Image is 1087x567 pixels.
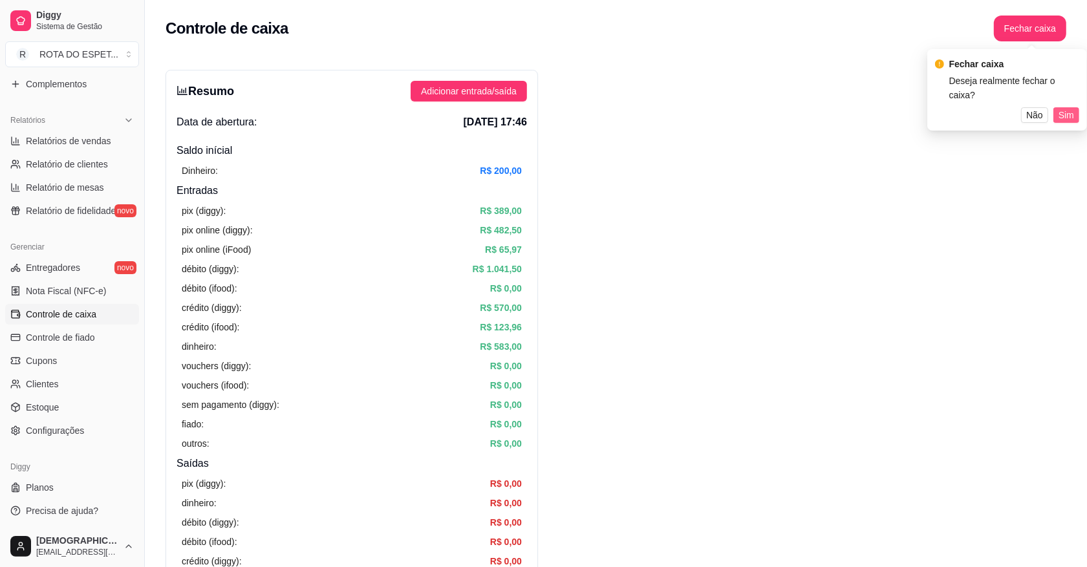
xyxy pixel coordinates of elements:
[1059,108,1074,122] span: Sim
[5,456,139,477] div: Diggy
[26,401,59,414] span: Estoque
[26,378,59,390] span: Clientes
[182,262,239,276] article: débito (diggy):
[490,281,522,295] article: R$ 0,00
[182,398,279,412] article: sem pagamento (diggy):
[36,547,118,557] span: [EMAIL_ADDRESS][DOMAIN_NAME]
[994,16,1066,41] button: Fechar caixa
[26,308,96,321] span: Controle de caixa
[182,417,204,431] article: fiado:
[480,204,522,218] article: R$ 389,00
[182,515,239,530] article: débito (diggy):
[480,301,522,315] article: R$ 570,00
[182,359,251,373] article: vouchers (diggy):
[26,424,84,437] span: Configurações
[26,261,80,274] span: Entregadores
[464,114,527,130] span: [DATE] 17:46
[485,242,522,257] article: R$ 65,97
[5,154,139,175] a: Relatório de clientes
[5,477,139,498] a: Planos
[480,223,522,237] article: R$ 482,50
[10,115,45,125] span: Relatórios
[490,535,522,549] article: R$ 0,00
[182,223,253,237] article: pix online (diggy):
[1021,107,1048,123] button: Não
[16,48,29,61] span: R
[5,41,139,67] button: Select a team
[5,350,139,371] a: Cupons
[182,301,242,315] article: crédito (diggy):
[5,531,139,562] button: [DEMOGRAPHIC_DATA][EMAIL_ADDRESS][DOMAIN_NAME]
[177,183,527,198] h4: Entradas
[5,327,139,348] a: Controle de fiado
[490,515,522,530] article: R$ 0,00
[421,84,517,98] span: Adicionar entrada/saída
[36,21,134,32] span: Sistema de Gestão
[26,354,57,367] span: Cupons
[182,378,249,392] article: vouchers (ifood):
[411,81,527,102] button: Adicionar entrada/saída
[182,204,226,218] article: pix (diggy):
[5,397,139,418] a: Estoque
[5,5,139,36] a: DiggySistema de Gestão
[5,374,139,394] a: Clientes
[5,281,139,301] a: Nota Fiscal (NFC-e)
[182,339,217,354] article: dinheiro:
[26,284,106,297] span: Nota Fiscal (NFC-e)
[26,204,116,217] span: Relatório de fidelidade
[5,500,139,521] a: Precisa de ajuda?
[490,398,522,412] article: R$ 0,00
[26,331,95,344] span: Controle de fiado
[490,359,522,373] article: R$ 0,00
[177,143,527,158] h4: Saldo inícial
[490,496,522,510] article: R$ 0,00
[182,164,218,178] article: Dinheiro:
[182,242,251,257] article: pix online (iFood)
[949,74,1079,102] div: Deseja realmente fechar o caixa?
[36,10,134,21] span: Diggy
[182,320,239,334] article: crédito (ifood):
[935,59,944,69] span: exclamation-circle
[166,18,288,39] h2: Controle de caixa
[182,496,217,510] article: dinheiro:
[490,436,522,451] article: R$ 0,00
[5,420,139,441] a: Configurações
[26,78,87,91] span: Complementos
[1026,108,1043,122] span: Não
[26,481,54,494] span: Planos
[182,476,226,491] article: pix (diggy):
[36,535,118,547] span: [DEMOGRAPHIC_DATA]
[26,504,98,517] span: Precisa de ajuda?
[177,456,527,471] h4: Saídas
[39,48,118,61] div: ROTA DO ESPET ...
[26,181,104,194] span: Relatório de mesas
[480,339,522,354] article: R$ 583,00
[480,320,522,334] article: R$ 123,96
[26,134,111,147] span: Relatórios de vendas
[182,436,210,451] article: outros:
[5,177,139,198] a: Relatório de mesas
[480,164,522,178] article: R$ 200,00
[5,131,139,151] a: Relatórios de vendas
[182,535,237,549] article: débito (ifood):
[490,417,522,431] article: R$ 0,00
[177,82,234,100] h3: Resumo
[5,304,139,325] a: Controle de caixa
[5,237,139,257] div: Gerenciar
[490,476,522,491] article: R$ 0,00
[177,114,257,130] span: Data de abertura:
[5,74,139,94] a: Complementos
[177,85,188,96] span: bar-chart
[5,257,139,278] a: Entregadoresnovo
[5,200,139,221] a: Relatório de fidelidadenovo
[182,281,237,295] article: débito (ifood):
[473,262,522,276] article: R$ 1.041,50
[949,57,1079,71] div: Fechar caixa
[490,378,522,392] article: R$ 0,00
[26,158,108,171] span: Relatório de clientes
[1053,107,1079,123] button: Sim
